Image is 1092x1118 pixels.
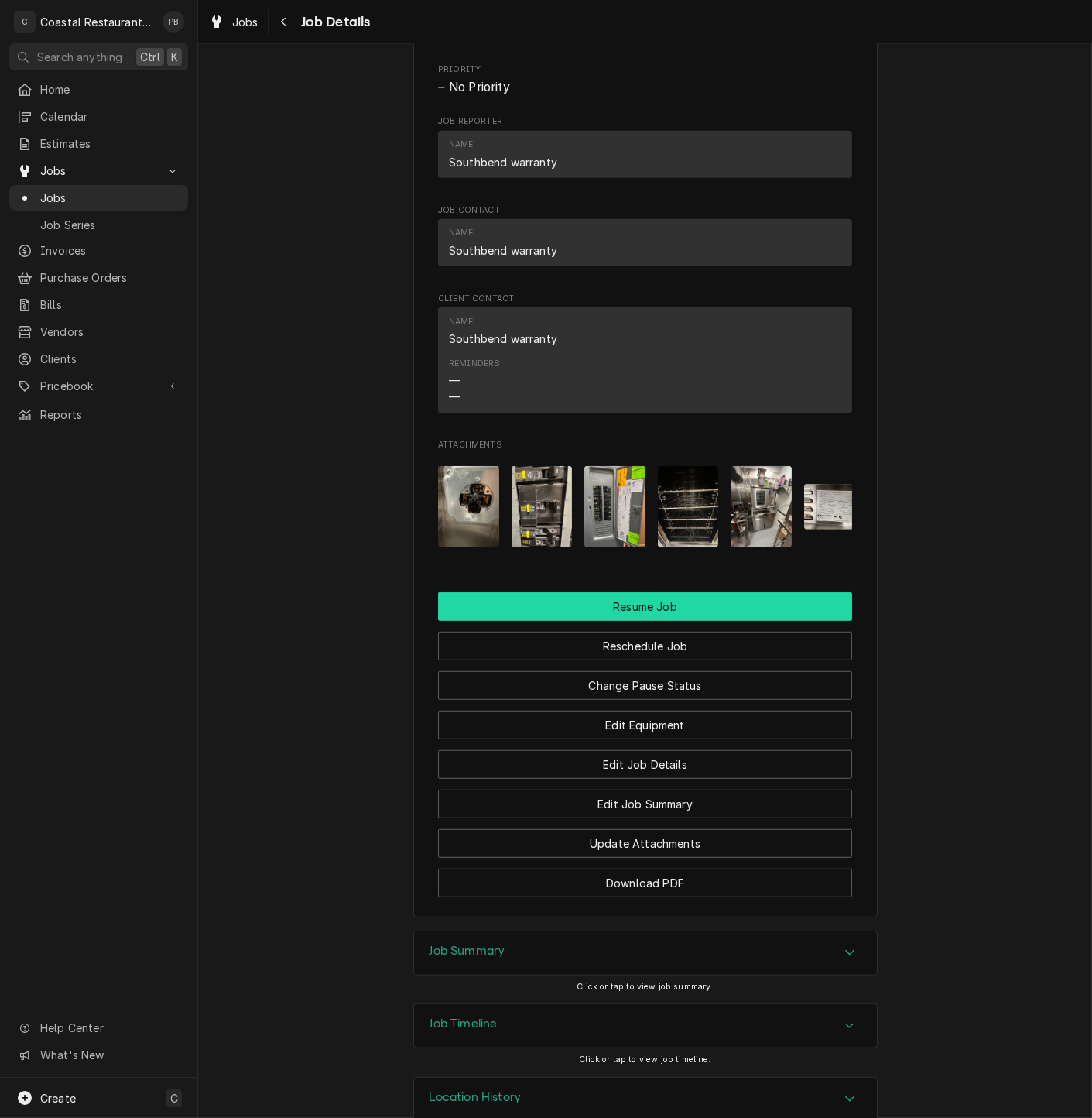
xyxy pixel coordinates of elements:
[40,1092,76,1105] span: Create
[438,739,852,779] div: Button Group Row
[40,269,180,286] span: Purchase Orders
[170,1090,178,1106] span: C
[9,346,188,372] a: Clients
[203,9,265,35] a: Jobs
[438,700,852,739] div: Button Group Row
[438,621,852,660] div: Button Group Row
[40,378,157,394] span: Pricebook
[449,139,557,170] div: Name
[438,829,852,858] button: Update Attachments
[438,592,852,897] div: Button Group
[40,406,180,423] span: Reports
[438,63,852,76] span: Priority
[579,1055,710,1065] span: Click or tap to view job timeline.
[438,466,499,547] img: q4fz5yRR0udwOpZ6bFZ6
[449,227,474,239] div: Name
[9,1015,188,1041] a: Go to Help Center
[438,131,852,185] div: Job Reporter List
[171,49,178,65] span: K
[9,212,188,238] a: Job Series
[413,1003,878,1048] div: Job Timeline
[449,227,557,258] div: Name
[438,204,852,274] div: Job Contact
[40,14,154,30] div: Coastal Restaurant Repair
[40,297,180,313] span: Bills
[804,484,865,530] img: XaM9FvwnSvqpCqaxsW8l
[449,331,557,347] div: Southbend warranty
[9,185,188,211] a: Jobs
[140,49,160,65] span: Ctrl
[40,1047,179,1063] span: What's New
[438,307,852,420] div: Client Contact List
[438,293,852,305] span: Client Contact
[438,219,852,266] div: Contact
[40,108,180,125] span: Calendar
[272,9,296,34] button: Navigate back
[9,402,188,427] a: Reports
[14,11,36,33] div: C
[40,1020,179,1036] span: Help Center
[449,242,557,259] div: Southbend warranty
[438,219,852,273] div: Job Contact List
[658,466,719,547] img: PWqUhOk0QC6CLBheOGp1
[9,319,188,345] a: Vendors
[9,104,188,129] a: Calendar
[438,592,852,621] div: Button Group Row
[414,1004,877,1048] button: Accordion Details Expand Trigger
[414,1004,877,1048] div: Accordion Header
[438,671,852,700] button: Change Pause Status
[438,439,852,560] div: Attachments
[40,190,180,206] span: Jobs
[9,1042,188,1068] a: Go to What's New
[37,49,122,65] span: Search anything
[438,592,852,621] button: Resume Job
[40,217,180,233] span: Job Series
[438,711,852,739] button: Edit Equipment
[449,358,500,405] div: Reminders
[9,292,188,317] a: Bills
[438,779,852,818] div: Button Group Row
[296,12,371,33] span: Job Details
[232,14,258,30] span: Jobs
[430,1090,522,1105] h3: Location History
[438,454,852,561] span: Attachments
[731,466,792,547] img: V3D8T6BRTTa4ENeBx3jx
[430,944,505,959] h3: Job Summary
[449,139,474,151] div: Name
[438,750,852,779] button: Edit Job Details
[577,982,713,992] span: Click or tap to view job summary.
[449,389,460,405] div: —
[40,135,180,152] span: Estimates
[413,931,878,976] div: Job Summary
[512,466,573,547] img: P5wjYLqoRpKk4vwr25hT
[9,238,188,263] a: Invoices
[438,790,852,818] button: Edit Job Summary
[438,632,852,660] button: Reschedule Job
[40,81,180,98] span: Home
[438,858,852,897] div: Button Group Row
[449,372,460,389] div: —
[438,131,852,178] div: Contact
[438,63,852,97] div: Priority
[438,204,852,217] span: Job Contact
[40,242,180,259] span: Invoices
[9,77,188,102] a: Home
[9,265,188,290] a: Purchase Orders
[163,11,184,33] div: PB
[9,43,188,70] button: Search anythingCtrlK
[449,358,500,370] div: Reminders
[163,11,184,33] div: Phill Blush's Avatar
[438,78,852,97] div: No Priority
[438,818,852,858] div: Button Group Row
[449,316,557,347] div: Name
[438,115,852,128] span: Job Reporter
[9,158,188,183] a: Go to Jobs
[430,1017,498,1031] h3: Job Timeline
[414,931,877,975] div: Accordion Header
[9,373,188,399] a: Go to Pricebook
[40,351,180,367] span: Clients
[438,307,852,413] div: Contact
[438,439,852,451] span: Attachments
[584,466,645,547] img: xcvBoppvRbi5omIlKlLW
[438,115,852,185] div: Job Reporter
